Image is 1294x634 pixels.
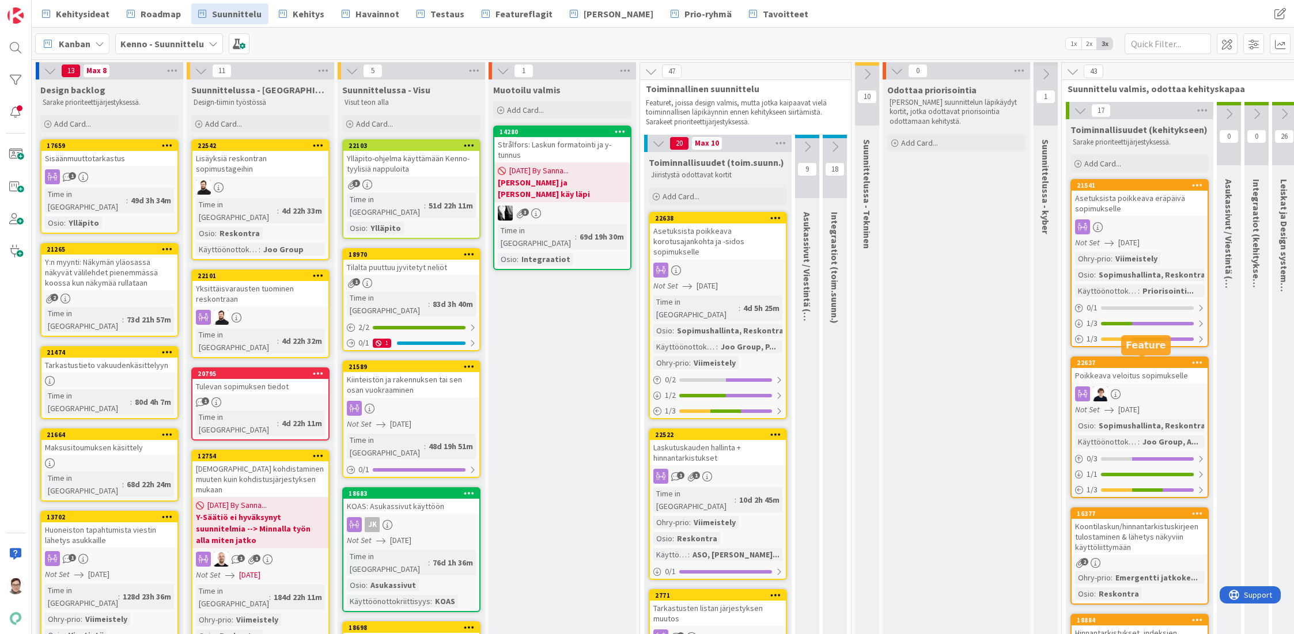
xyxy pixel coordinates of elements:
[196,227,215,240] div: Osio
[1072,180,1208,216] div: 21541Asetuksista poikkeava eräpäivä sopimukselle
[1072,332,1208,346] div: 1/3
[253,555,260,562] span: 1
[1075,571,1111,584] div: Ohry-prio
[347,579,366,591] div: Osio
[1072,451,1208,466] div: 0/3
[650,430,786,465] div: 22522Laskutuskauden hallinta + hinnantarkistukset
[410,3,471,24] a: Testaus
[1072,467,1208,481] div: 1/1
[428,556,430,569] span: :
[293,7,324,21] span: Kehitys
[653,324,672,337] div: Osio
[215,227,217,240] span: :
[1072,358,1208,368] div: 22637
[56,7,109,21] span: Kehitysideat
[494,137,630,162] div: Strålfors: Laskun formatointi ja y-tunnus
[47,513,177,521] div: 13702
[498,224,575,249] div: Time in [GEOGRAPHIC_DATA]
[237,555,245,562] span: 1
[494,127,630,162] div: 14280Strålfors: Laskun formatointi ja y-tunnus
[347,434,424,459] div: Time in [GEOGRAPHIC_DATA]
[689,516,691,529] span: :
[192,552,328,567] div: TM
[1087,333,1098,345] span: 1 / 3
[191,3,268,24] a: Suunnittelu
[272,3,331,24] a: Kehitys
[577,230,627,243] div: 69d 19h 30m
[342,360,480,478] a: 21589Kiinteistön ja rakennuksen tai sen osan vuokraaminenNot Set[DATE]Time in [GEOGRAPHIC_DATA]:4...
[59,37,90,51] span: Kanban
[202,397,209,405] span: 1
[901,138,938,148] span: Add Card...
[41,347,177,373] div: 21474Tarkastustieto vakuudenkäsittelyyn
[650,430,786,440] div: 22522
[353,180,360,187] span: 3
[1072,301,1208,315] div: 0/1
[665,374,676,386] span: 0 / 2
[519,253,573,265] div: Integraatiot
[41,141,177,166] div: 17659Sisäänmuuttotarkastus
[196,570,221,580] i: Not Set
[196,328,277,354] div: Time in [GEOGRAPHIC_DATA]
[207,499,267,511] span: [DATE] By Sanna...
[191,269,330,358] a: 22101Yksittäisvarausten tuominen reskontraanTKTime in [GEOGRAPHIC_DATA]:4d 22h 32m
[1070,356,1209,498] a: 22637Poikkeava veloitus sopimukselleMTNot Set[DATE]Osio:Sopimushallinta, ReskontraKäyttöönottokri...
[47,348,177,356] div: 21474
[1094,419,1096,432] span: :
[192,461,328,497] div: [DEMOGRAPHIC_DATA] kohdistaminen muuten kuin kohdistusjärjestyksen mukaan
[1087,302,1098,314] span: 0 / 1
[1072,508,1208,519] div: 16377
[120,38,204,50] b: Kenno - Suunnittelu
[1087,453,1098,465] span: 0 / 3
[500,128,630,136] div: 14280
[735,493,736,506] span: :
[192,141,328,176] div: 22542Lisäyksiä reskontran sopimustageihin
[192,451,328,461] div: 12754
[192,379,328,394] div: Tulevan sopimuksen tiedot
[343,462,479,477] div: 0/1
[192,271,328,281] div: 22101
[1075,587,1094,600] div: Osio
[192,271,328,306] div: 22101Yksittäisvarausten tuominen reskontraan
[196,198,277,223] div: Time in [GEOGRAPHIC_DATA]
[279,417,325,430] div: 4d 22h 11m
[40,139,179,234] a: 17659SisäänmuuttotarkastusTime in [GEOGRAPHIC_DATA]:49d 3h 34mOsio:Ylläpito
[358,464,369,476] span: 0 / 1
[493,126,631,270] a: 14280Strålfors: Laskun formatointi ja y-tunnus[DATE] By Sanna...[PERSON_NAME] ja [PERSON_NAME] kä...
[366,579,368,591] span: :
[41,430,177,440] div: 21664
[343,336,479,350] div: 0/11
[430,556,476,569] div: 76d 1h 36m
[45,217,64,229] div: Osio
[343,151,479,176] div: Ylläpito-ohjelma käyttämään Kenno-tyylisiä nappuloita
[192,151,328,176] div: Lisäyksiä reskontran sopimustageihin
[54,119,91,129] span: Add Card...
[45,389,130,415] div: Time in [GEOGRAPHIC_DATA]
[343,249,479,260] div: 18970
[198,142,328,150] div: 22542
[1070,507,1209,605] a: 16377Koontilaskun/hinnantarkistuskirjeen tulostaminen & lähetys näkyviin käyttöliittymäänOhry-pri...
[672,532,674,545] span: :
[358,337,369,349] span: 0 / 1
[742,3,815,24] a: Tavoitteet
[88,568,109,580] span: [DATE]
[650,404,786,418] div: 1/3
[691,516,739,529] div: Viimeistely
[343,372,479,397] div: Kiinteistön ja rakennuksen tai sen osan vuokraaminen
[120,3,188,24] a: Roadmap
[368,222,404,234] div: Ylläpito
[426,199,476,212] div: 51d 22h 11m
[277,417,279,430] span: :
[205,119,242,129] span: Add Card...
[342,248,480,351] a: 18970Tilalta puuttuu jyvitetyt neliötTime in [GEOGRAPHIC_DATA]:83d 3h 40m2/20/11
[424,199,426,212] span: :
[1096,268,1208,281] div: Sopimushallinta, Reskontra
[1075,268,1094,281] div: Osio
[509,165,569,177] span: [DATE] By Sanna...
[191,367,330,441] a: 20795Tulevan sopimuksen tiedotTime in [GEOGRAPHIC_DATA]:4d 22h 11m
[124,313,174,326] div: 73d 21h 57m
[40,428,179,502] a: 21664Maksusitoumuksen käsittelyTime in [GEOGRAPHIC_DATA]:68d 22h 24m
[653,340,716,353] div: Käyttöönottokriittisyys
[1094,587,1096,600] span: :
[1072,358,1208,383] div: 22637Poikkeava veloitus sopimukselle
